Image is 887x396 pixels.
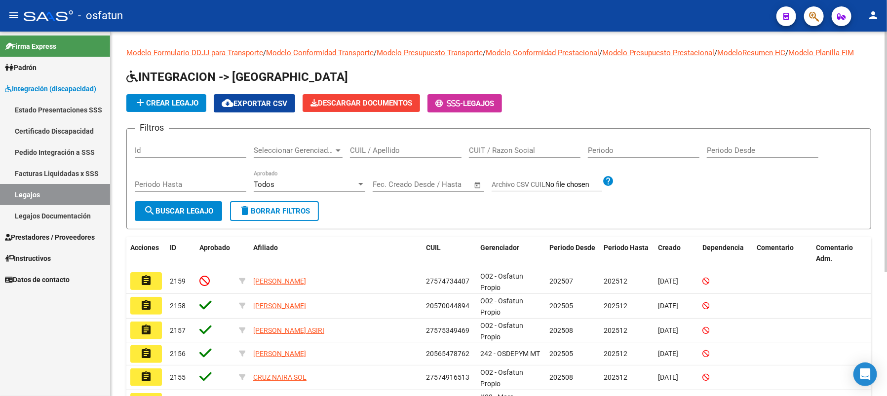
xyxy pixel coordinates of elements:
mat-icon: cloud_download [222,97,233,109]
datatable-header-cell: Periodo Desde [545,237,600,270]
mat-icon: person [867,9,879,21]
span: Afiliado [253,244,278,252]
span: [DATE] [658,326,678,334]
span: - osfatun [78,5,123,27]
mat-icon: help [602,175,614,187]
span: Buscar Legajo [144,207,213,216]
datatable-header-cell: Dependencia [698,237,753,270]
span: Archivo CSV CUIL [492,180,545,188]
span: O02 - Osfatun Propio [480,272,523,291]
span: Creado [658,244,681,252]
span: Seleccionar Gerenciador [254,146,334,155]
span: 202512 [604,373,627,381]
mat-icon: delete [239,205,251,216]
span: [DATE] [658,302,678,310]
span: Comentario [757,244,794,252]
a: Modelo Presupuesto Transporte [377,48,483,57]
button: Open calendar [472,180,484,191]
datatable-header-cell: Acciones [126,237,166,270]
datatable-header-cell: CUIL [422,237,476,270]
a: Modelo Planilla FIM [788,48,854,57]
button: Descargar Documentos [303,94,420,112]
span: Todos [254,180,274,189]
mat-icon: assignment [140,348,152,360]
span: Acciones [130,244,159,252]
span: 202508 [549,373,573,381]
input: End date [414,180,462,189]
button: Exportar CSV [214,94,295,112]
datatable-header-cell: Periodo Hasta [600,237,654,270]
mat-icon: add [134,97,146,108]
span: [PERSON_NAME] [253,302,306,310]
datatable-header-cell: Comentario Adm. [812,237,871,270]
span: O02 - Osfatun Propio [480,368,523,388]
span: [DATE] [658,373,678,381]
button: Crear Legajo [126,94,206,112]
span: Crear Legajo [134,99,198,108]
mat-icon: assignment [140,371,152,383]
span: 2156 [170,350,186,358]
span: Prestadores / Proveedores [5,232,95,243]
mat-icon: assignment [140,299,152,311]
span: Periodo Hasta [604,244,649,252]
span: 242 - OSDEPYM MT [480,350,540,358]
span: 202505 [549,350,573,358]
span: 2157 [170,326,186,334]
span: 202505 [549,302,573,310]
span: CRUZ NAIRA SOL [253,373,307,381]
span: 202512 [604,302,627,310]
span: [PERSON_NAME] [253,350,306,358]
span: 2158 [170,302,186,310]
span: CUIL [426,244,441,252]
a: Modelo Conformidad Prestacional [486,48,599,57]
mat-icon: assignment [140,275,152,287]
datatable-header-cell: Aprobado [195,237,235,270]
span: Instructivos [5,253,51,264]
datatable-header-cell: Afiliado [249,237,422,270]
input: Start date [373,180,405,189]
a: Modelo Formulario DDJJ para Transporte [126,48,263,57]
span: - [435,99,463,108]
a: Modelo Presupuesto Prestacional [602,48,714,57]
span: Gerenciador [480,244,519,252]
span: 202508 [549,326,573,334]
button: -Legajos [427,94,502,112]
span: O02 - Osfatun Propio [480,322,523,341]
span: [DATE] [658,350,678,358]
span: [DATE] [658,277,678,285]
mat-icon: assignment [140,324,152,336]
datatable-header-cell: Comentario [753,237,812,270]
span: 202512 [604,277,627,285]
a: Modelo Conformidad Transporte [266,48,374,57]
span: Borrar Filtros [239,207,310,216]
span: 27574734407 [426,277,469,285]
span: Dependencia [702,244,744,252]
span: 27575349469 [426,326,469,334]
mat-icon: search [144,205,155,216]
span: [PERSON_NAME] ASIRI [253,326,324,334]
div: Open Intercom Messenger [853,362,877,386]
span: 202512 [604,326,627,334]
span: 202512 [604,350,627,358]
span: Descargar Documentos [310,99,412,108]
span: Comentario Adm. [816,244,853,263]
span: Exportar CSV [222,99,287,108]
span: Padrón [5,62,37,73]
span: Firma Express [5,41,56,52]
span: INTEGRACION -> [GEOGRAPHIC_DATA] [126,70,348,84]
button: Buscar Legajo [135,201,222,221]
input: Archivo CSV CUIL [545,180,602,189]
button: Borrar Filtros [230,201,319,221]
span: Aprobado [199,244,230,252]
span: 202507 [549,277,573,285]
span: Periodo Desde [549,244,595,252]
span: O02 - Osfatun Propio [480,297,523,316]
span: [PERSON_NAME] [253,277,306,285]
span: Datos de contacto [5,274,70,285]
datatable-header-cell: Creado [654,237,698,270]
span: 20570044894 [426,302,469,310]
span: 20565478762 [426,350,469,358]
mat-icon: menu [8,9,20,21]
a: ModeloResumen HC [717,48,785,57]
span: ID [170,244,176,252]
